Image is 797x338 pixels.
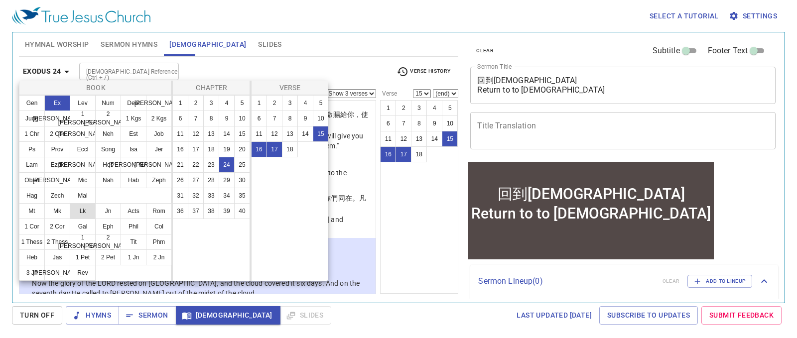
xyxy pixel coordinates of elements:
button: Nah [95,172,121,188]
button: Gen [19,95,45,111]
button: 37 [188,203,204,219]
button: Mal [70,188,96,204]
button: Hag [19,188,45,204]
button: 4 [219,95,235,111]
button: Ps [19,141,45,157]
button: 14 [297,126,313,142]
button: 19 [219,141,235,157]
button: 11 [172,126,188,142]
button: 3 Jn [19,265,45,281]
button: Prov [44,141,70,157]
button: 29 [219,172,235,188]
button: 9 [297,111,313,126]
button: Isa [121,141,146,157]
button: 10 [313,111,329,126]
button: 5 [234,95,250,111]
button: 40 [234,203,250,219]
button: Hab [121,172,146,188]
button: 27 [188,172,204,188]
button: 32 [188,188,204,204]
button: [PERSON_NAME] [44,265,70,281]
button: 1 Jn [121,249,146,265]
button: Phm [146,234,172,250]
button: 30 [234,172,250,188]
div: 回到[DEMOGRAPHIC_DATA] Return to to [DEMOGRAPHIC_DATA] [5,24,245,62]
button: 2 Kgs [146,111,172,126]
button: Song [95,141,121,157]
button: Jas [44,249,70,265]
button: 25 [234,157,250,173]
button: 15 [234,126,250,142]
button: 6 [172,111,188,126]
button: 28 [203,172,219,188]
button: Obad [19,172,45,188]
button: 2 [PERSON_NAME] [95,111,121,126]
button: Lk [70,203,96,219]
button: 26 [172,172,188,188]
button: 6 [251,111,267,126]
button: 1 [172,95,188,111]
button: 13 [282,126,298,142]
button: Gal [70,219,96,234]
button: 8 [282,111,298,126]
button: 1 Thess [19,234,45,250]
button: Lam [19,157,45,173]
button: 20 [234,141,250,157]
button: 2 Chr [44,126,70,142]
button: Mic [70,172,96,188]
button: Zeph [146,172,172,188]
button: 1 Cor [19,219,45,234]
button: Zech [44,188,70,204]
p: Chapter [175,83,249,93]
button: 35 [234,188,250,204]
button: 17 [188,141,204,157]
button: 36 [172,203,188,219]
button: 1 Chr [19,126,45,142]
button: 2 [PERSON_NAME] [95,234,121,250]
button: 2 Jn [146,249,172,265]
button: Hos [95,157,121,173]
button: 4 [297,95,313,111]
button: Num [95,95,121,111]
button: 1 [251,95,267,111]
button: 31 [172,188,188,204]
button: Neh [95,126,121,142]
button: Job [146,126,172,142]
button: 12 [188,126,204,142]
button: 18 [203,141,219,157]
button: 38 [203,203,219,219]
button: Jn [95,203,121,219]
button: Acts [121,203,146,219]
button: Lev [70,95,96,111]
button: Eph [95,219,121,234]
button: 3 [203,95,219,111]
button: 16 [172,141,188,157]
button: Est [121,126,146,142]
button: Rev [70,265,96,281]
button: 1 [PERSON_NAME] [70,111,96,126]
button: Eccl [70,141,96,157]
button: 7 [188,111,204,126]
button: 34 [219,188,235,204]
button: [PERSON_NAME] [44,111,70,126]
button: 22 [188,157,204,173]
button: Phil [121,219,146,234]
button: 24 [219,157,235,173]
button: 8 [203,111,219,126]
button: [PERSON_NAME] [44,172,70,188]
button: Judg [19,111,45,126]
button: 2 Thess [44,234,70,250]
button: 14 [219,126,235,142]
button: Deut [121,95,146,111]
p: Book [21,83,170,93]
p: Verse [254,83,326,93]
button: 9 [219,111,235,126]
button: 2 Pet [95,249,121,265]
button: [PERSON_NAME] [146,95,172,111]
button: Ex [44,95,70,111]
button: Tit [121,234,146,250]
button: 2 Cor [44,219,70,234]
button: 33 [203,188,219,204]
button: 16 [251,141,267,157]
button: 2 [188,95,204,111]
